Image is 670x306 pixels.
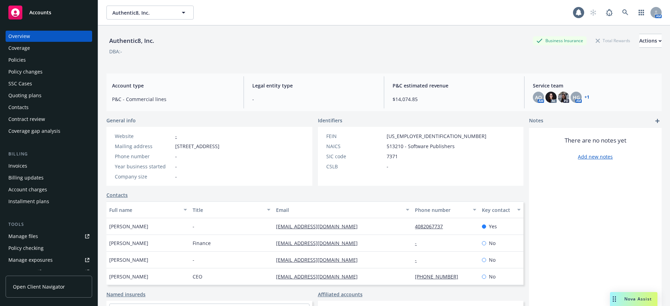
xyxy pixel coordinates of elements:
[106,291,146,298] a: Named insureds
[8,90,42,101] div: Quoting plans
[6,66,92,77] a: Policy changes
[6,125,92,137] a: Coverage gap analysis
[565,136,626,145] span: There are no notes yet
[6,3,92,22] a: Accounts
[6,78,92,89] a: SSC Cases
[175,143,219,150] span: [STREET_ADDRESS]
[489,239,496,247] span: No
[193,273,202,280] span: CEO
[8,31,30,42] div: Overview
[112,9,173,16] span: Authentic8, Inc.
[193,223,194,230] span: -
[479,201,523,218] button: Key contact
[318,291,363,298] a: Affiliated accounts
[8,266,54,277] div: Manage certificates
[112,82,235,89] span: Account type
[8,102,29,113] div: Contacts
[6,160,92,171] a: Invoices
[106,201,190,218] button: Full name
[6,90,92,101] a: Quoting plans
[276,240,363,246] a: [EMAIL_ADDRESS][DOMAIN_NAME]
[415,223,448,230] a: 4082067737
[592,36,634,45] div: Total Rewards
[533,36,587,45] div: Business Insurance
[529,117,543,125] span: Notes
[6,196,92,207] a: Installment plans
[415,257,422,263] a: -
[109,273,148,280] span: [PERSON_NAME]
[326,143,384,150] div: NAICS
[115,143,172,150] div: Mailing address
[193,239,211,247] span: Finance
[115,153,172,160] div: Phone number
[115,132,172,140] div: Website
[6,114,92,125] a: Contract review
[8,43,30,54] div: Coverage
[653,117,662,125] a: add
[387,163,388,170] span: -
[387,132,486,140] span: [US_EMPLOYER_IDENTIFICATION_NUMBER]
[6,221,92,228] div: Tools
[489,273,496,280] span: No
[610,292,619,306] div: Drag to move
[535,94,542,101] span: AO
[8,54,26,66] div: Policies
[578,153,613,160] a: Add new notes
[387,143,455,150] span: 513210 - Software Publishers
[489,223,497,230] span: Yes
[109,239,148,247] span: [PERSON_NAME]
[326,163,384,170] div: CSLB
[273,201,412,218] button: Email
[545,92,557,103] img: photo
[6,254,92,266] a: Manage exposures
[610,292,657,306] button: Nova Assist
[6,102,92,113] a: Contacts
[618,6,632,20] a: Search
[8,254,53,266] div: Manage exposures
[8,160,27,171] div: Invoices
[8,243,44,254] div: Policy checking
[109,256,148,263] span: [PERSON_NAME]
[106,36,157,45] div: Authentic8, Inc.
[115,173,172,180] div: Company size
[252,82,375,89] span: Legal entity type
[6,172,92,183] a: Billing updates
[175,153,177,160] span: -
[106,191,128,199] a: Contacts
[193,206,263,214] div: Title
[415,273,464,280] a: [PHONE_NUMBER]
[558,92,569,103] img: photo
[106,117,136,124] span: General info
[533,82,656,89] span: Service team
[8,78,32,89] div: SSC Cases
[112,95,235,103] span: P&C - Commercial lines
[190,201,273,218] button: Title
[318,117,342,124] span: Identifiers
[415,206,468,214] div: Phone number
[573,94,580,101] span: HG
[639,34,662,48] button: Actions
[276,206,402,214] div: Email
[29,10,51,15] span: Accounts
[6,231,92,242] a: Manage files
[586,6,600,20] a: Start snowing
[109,206,179,214] div: Full name
[175,133,177,139] a: -
[387,153,398,160] span: 7371
[393,82,516,89] span: P&C estimated revenue
[193,256,194,263] span: -
[6,43,92,54] a: Coverage
[276,257,363,263] a: [EMAIL_ADDRESS][DOMAIN_NAME]
[6,151,92,158] div: Billing
[106,6,194,20] button: Authentic8, Inc.
[8,172,44,183] div: Billing updates
[602,6,616,20] a: Report a Bug
[624,296,652,302] span: Nova Assist
[639,34,662,47] div: Actions
[8,66,43,77] div: Policy changes
[276,223,363,230] a: [EMAIL_ADDRESS][DOMAIN_NAME]
[8,114,45,125] div: Contract review
[8,231,38,242] div: Manage files
[393,95,516,103] span: $14,074.85
[6,184,92,195] a: Account charges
